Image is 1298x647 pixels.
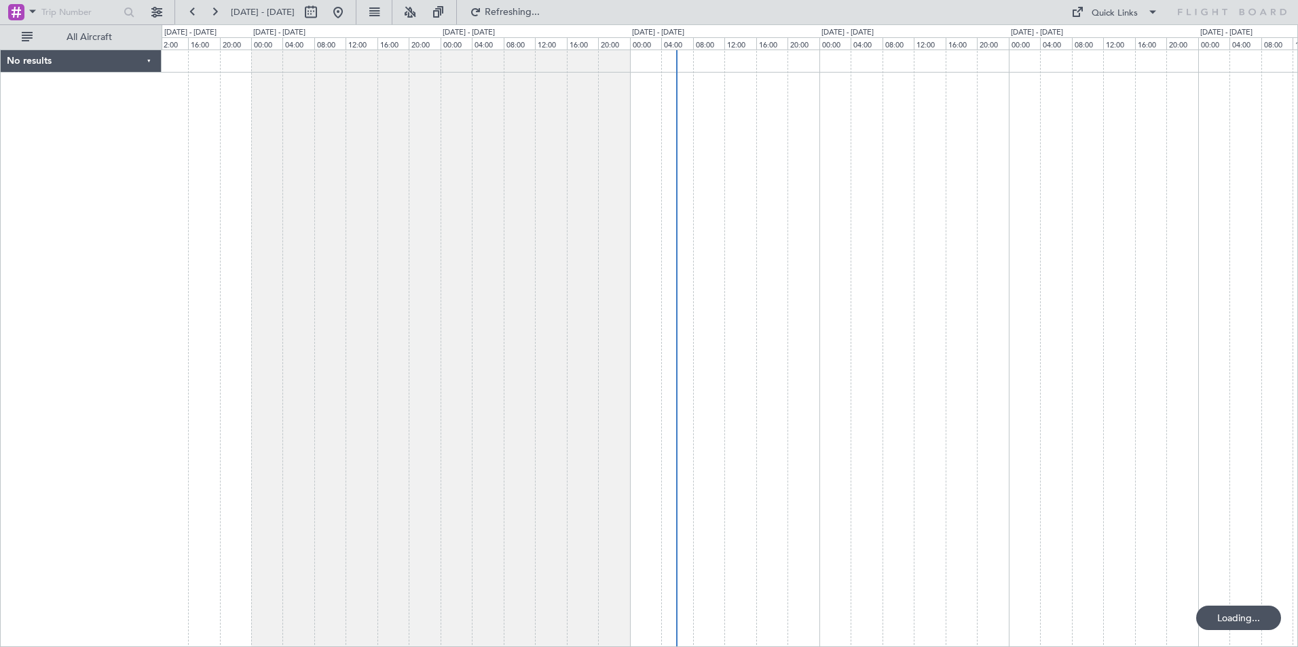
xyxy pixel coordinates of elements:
div: 08:00 [314,37,346,50]
div: [DATE] - [DATE] [164,27,217,39]
span: All Aircraft [35,33,143,42]
div: 00:00 [630,37,661,50]
div: 08:00 [504,37,535,50]
span: [DATE] - [DATE] [231,6,295,18]
div: 20:00 [598,37,629,50]
div: 12:00 [914,37,945,50]
div: 16:00 [946,37,977,50]
div: 20:00 [409,37,440,50]
div: 12:00 [157,37,188,50]
div: 16:00 [1135,37,1166,50]
input: Trip Number [41,2,119,22]
div: 00:00 [251,37,282,50]
div: 12:00 [346,37,377,50]
span: Refreshing... [484,7,541,17]
button: All Aircraft [15,26,147,48]
div: 04:00 [661,37,692,50]
div: 00:00 [1009,37,1040,50]
div: 00:00 [441,37,472,50]
div: 08:00 [693,37,724,50]
div: Quick Links [1092,7,1138,20]
div: 16:00 [377,37,409,50]
div: Loading... [1196,606,1281,630]
div: 16:00 [756,37,787,50]
div: 16:00 [567,37,598,50]
div: 04:00 [1229,37,1261,50]
div: [DATE] - [DATE] [1011,27,1063,39]
div: [DATE] - [DATE] [1200,27,1253,39]
div: 08:00 [1072,37,1103,50]
button: Refreshing... [464,1,545,23]
div: 00:00 [1198,37,1229,50]
div: 12:00 [535,37,566,50]
div: [DATE] - [DATE] [821,27,874,39]
div: 12:00 [1103,37,1134,50]
div: 04:00 [472,37,503,50]
div: 04:00 [1040,37,1071,50]
div: 08:00 [1261,37,1293,50]
div: [DATE] - [DATE] [253,27,305,39]
div: 12:00 [724,37,756,50]
div: [DATE] - [DATE] [632,27,684,39]
div: 20:00 [1166,37,1198,50]
div: 00:00 [819,37,851,50]
div: 16:00 [188,37,219,50]
div: 04:00 [282,37,314,50]
div: 04:00 [851,37,882,50]
div: 20:00 [220,37,251,50]
div: [DATE] - [DATE] [443,27,495,39]
div: 20:00 [787,37,819,50]
div: 20:00 [977,37,1008,50]
div: 08:00 [883,37,914,50]
button: Quick Links [1064,1,1165,23]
